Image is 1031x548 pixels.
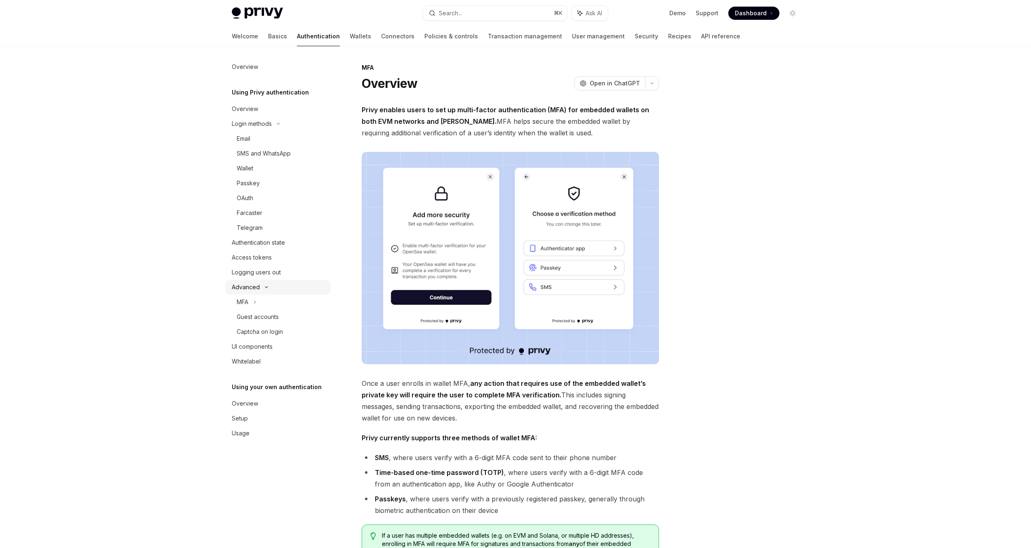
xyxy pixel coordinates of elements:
[375,454,389,462] strong: SMS
[232,26,258,46] a: Welcome
[225,220,331,235] a: Telegram
[381,26,414,46] a: Connectors
[232,62,258,72] div: Overview
[237,312,279,322] div: Guest accounts
[225,161,331,176] a: Wallet
[232,87,309,97] h5: Using Privy authentication
[232,413,248,423] div: Setup
[232,7,283,19] img: light logo
[574,76,645,90] button: Open in ChatGPT
[225,265,331,280] a: Logging users out
[232,342,273,352] div: UI components
[232,253,272,262] div: Access tokens
[232,238,285,248] div: Authentication state
[362,106,649,125] strong: Privy enables users to set up multi-factor authentication (MFA) for embedded wallets on both EVM ...
[362,104,659,139] span: MFA helps secure the embedded wallet by requiring additional verification of a user’s identity wh...
[225,102,331,116] a: Overview
[423,6,567,21] button: Search...⌘K
[554,10,563,17] span: ⌘ K
[225,235,331,250] a: Authentication state
[370,532,376,540] svg: Tip
[696,9,718,17] a: Support
[728,7,779,20] a: Dashboard
[237,149,291,158] div: SMS and WhatsApp
[590,79,640,87] span: Open in ChatGPT
[232,357,261,366] div: Whitelabel
[375,495,406,503] strong: Passkeys
[225,396,331,411] a: Overview
[225,59,331,74] a: Overview
[572,26,625,46] a: User management
[350,26,371,46] a: Wallets
[232,382,322,392] h5: Using your own authentication
[362,434,537,442] strong: Privy currently supports three methods of wallet MFA:
[362,76,417,91] h1: Overview
[225,411,331,426] a: Setup
[362,378,659,424] span: Once a user enrolls in wallet MFA, This includes signing messages, sending transactions, exportin...
[362,493,659,516] li: , where users verify with a previously registered passkey, generally through biometric authentica...
[735,9,767,17] span: Dashboard
[225,131,331,146] a: Email
[362,379,646,399] strong: any action that requires use of the embedded wallet’s private key will require the user to comple...
[232,104,258,114] div: Overview
[237,163,253,173] div: Wallet
[701,26,740,46] a: API reference
[225,191,331,205] a: OAuth
[225,205,331,220] a: Farcaster
[237,297,248,307] div: MFA
[668,26,691,46] a: Recipes
[225,176,331,191] a: Passkey
[424,26,478,46] a: Policies & controls
[669,9,686,17] a: Demo
[586,9,602,17] span: Ask AI
[237,208,262,218] div: Farcaster
[225,354,331,369] a: Whitelabel
[225,426,331,441] a: Usage
[375,468,504,477] strong: Time-based one-time password (TOTP)
[268,26,287,46] a: Basics
[232,282,260,292] div: Advanced
[237,178,260,188] div: Passkey
[225,146,331,161] a: SMS and WhatsApp
[225,309,331,324] a: Guest accounts
[362,467,659,490] li: , where users verify with a 6-digit MFA code from an authentication app, like Authy or Google Aut...
[572,6,608,21] button: Ask AI
[237,134,250,144] div: Email
[232,399,258,409] div: Overview
[232,267,281,277] div: Logging users out
[569,540,579,547] strong: any
[439,8,462,18] div: Search...
[237,327,283,337] div: Captcha on login
[786,7,799,20] button: Toggle dark mode
[488,26,562,46] a: Transaction management
[232,119,272,129] div: Login methods
[232,428,250,438] div: Usage
[635,26,658,46] a: Security
[225,339,331,354] a: UI components
[237,223,263,233] div: Telegram
[225,250,331,265] a: Access tokens
[225,324,331,339] a: Captcha on login
[237,193,253,203] div: OAuth
[297,26,340,46] a: Authentication
[362,452,659,463] li: , where users verify with a 6-digit MFA code sent to their phone number
[362,64,659,72] div: MFA
[362,152,659,364] img: images/MFA.png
